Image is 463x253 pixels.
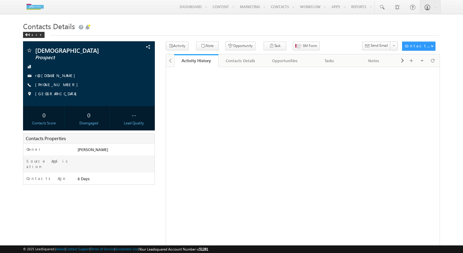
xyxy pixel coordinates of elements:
[35,73,78,78] a: r@[DOMAIN_NAME]
[26,176,67,181] label: Contacts Age
[357,57,391,64] div: Notes
[70,120,108,126] div: Disengaged
[25,120,63,126] div: Contacts Score
[264,42,286,50] button: Task
[78,147,108,152] span: [PERSON_NAME]
[23,32,45,38] div: Back
[166,42,188,50] button: Activity
[139,247,208,251] span: Your Leadsquared Account Number is
[115,247,138,251] a: Acceptable Use
[303,43,317,49] span: SM Form
[199,247,208,251] span: 51281
[405,43,431,49] div: Contacts Actions
[23,2,47,12] img: Custom Logo
[263,54,308,67] a: Opportunities
[56,247,65,251] a: About
[70,109,108,120] div: 0
[26,158,71,169] label: Source Application
[23,32,48,37] a: Back
[23,21,75,31] span: Contacts Details
[35,47,117,53] span: [DEMOGRAPHIC_DATA]
[174,54,219,67] a: Activity History
[26,147,41,152] label: Owner
[371,43,388,48] span: Send Email
[76,176,155,184] div: 6 Days
[35,55,117,61] span: Prospect
[307,54,352,67] a: Tasks
[362,42,391,50] button: Send Email
[218,54,263,67] a: Contacts Details
[25,109,63,120] div: 0
[26,135,66,141] span: Contacts Properties
[66,247,90,251] a: Contact Support
[179,58,214,63] div: Activity History
[268,57,302,64] div: Opportunities
[115,109,153,120] div: --
[91,247,114,251] a: Terms of Service
[115,120,153,126] div: Lead Quality
[35,91,80,97] span: [GEOGRAPHIC_DATA]
[223,57,258,64] div: Contacts Details
[35,82,81,88] span: [PHONE_NUMBER]
[293,42,320,50] button: SM Form
[402,42,435,51] button: Contacts Actions
[312,57,346,64] div: Tasks
[196,42,219,50] button: Note
[225,42,255,50] button: Opportunity
[23,246,208,252] span: © 2025 LeadSquared | | | | |
[352,54,396,67] a: Notes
